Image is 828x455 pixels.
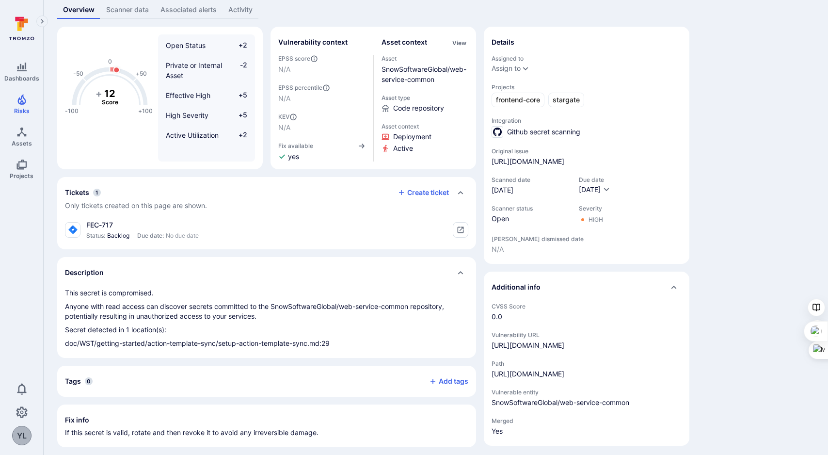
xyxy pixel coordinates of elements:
p: If this secret is valid, rotate and then revoke it to avoid any irreversible damage. [65,428,468,438]
span: +2 [229,40,247,50]
span: +5 [229,90,247,100]
span: Status: [86,232,105,240]
h2: Description [65,268,104,277]
p: This secret is compromised. [65,288,468,298]
span: +2 [229,130,247,140]
span: EPSS percentile [278,84,366,92]
p: doc/WST/getting-started/action-template-sync/setup-action-template-sync.md:29 [65,339,468,348]
tspan: + [96,88,102,99]
span: -2 [229,60,247,81]
div: Assign to [492,65,521,72]
span: Projects [10,172,33,179]
span: Vulnerability URL [492,331,682,339]
span: Original issue [492,147,682,155]
span: Private or Internal Asset [166,61,222,80]
div: Yanting Larsen [12,426,32,445]
a: Scanner data [100,1,155,19]
span: yes [288,152,299,162]
div: Due date field [579,176,610,195]
a: Overview [57,1,100,19]
span: stargate [553,95,580,105]
span: 0 [85,377,93,385]
div: Vulnerability tabs [57,1,814,19]
span: Fix available [278,142,313,149]
span: Integration [492,117,682,124]
p: Secret detected in 1 location(s): [65,325,468,335]
span: N/A [492,244,682,254]
span: Effective High [166,91,210,99]
span: High Severity [166,111,208,119]
button: Expand dropdown [522,65,529,72]
text: Score [102,98,118,106]
span: Due date: [137,232,164,240]
span: Asset type [382,94,469,101]
span: Asset context [382,123,469,130]
span: Backlog [107,232,129,240]
span: SnowSoftwareGlobal/web-service-common [492,398,682,407]
div: Collapse [57,177,476,218]
span: Open [492,214,569,224]
h2: Additional info [492,282,541,292]
span: Github secret scanning [507,127,580,137]
span: Assigned to [492,55,682,62]
a: [URL][DOMAIN_NAME] [492,341,564,350]
h2: Tags [65,376,81,386]
button: YL [12,426,32,445]
span: [DATE] [579,185,601,194]
span: Merged [492,417,682,424]
div: Click to view all asset context details [450,37,468,48]
span: Dashboards [4,75,39,82]
p: Anyone with read access can discover secrets committed to the SnowSoftwareGlobal/web-service-comm... [65,302,468,321]
h2: Vulnerability context [278,37,348,47]
button: Create ticket [398,188,449,197]
span: Asset [382,55,469,62]
button: View [450,39,468,47]
a: [URL][DOMAIN_NAME] [492,157,564,166]
div: FEC-717 [86,220,199,230]
text: -100 [65,107,79,114]
span: Scanner status [492,205,569,212]
a: Activity [223,1,258,19]
g: The vulnerability score is based on the parameters defined in the settings [91,88,129,106]
div: Collapse description [57,257,476,288]
a: Associated alerts [155,1,223,19]
a: frontend-core [492,93,544,107]
h2: Tickets [65,188,89,197]
section: fix info card [57,405,476,447]
button: Add tags [421,374,468,389]
span: N/A [278,94,366,103]
span: No due date [166,232,199,240]
span: Risks [14,107,30,114]
span: Scanned date [492,176,569,183]
text: 0 [108,58,112,65]
span: Click to view evidence [393,144,413,153]
div: Collapse tags [57,366,476,397]
text: -50 [73,70,83,77]
span: N/A [278,123,366,132]
button: Expand navigation menu [36,16,48,27]
span: Open Status [166,41,206,49]
button: [DATE] [579,185,610,195]
section: additional info card [484,272,689,446]
span: frontend-core [496,95,540,105]
span: Path [492,360,682,367]
span: Due date [579,176,610,183]
h2: Asset context [382,37,427,47]
div: Collapse [484,272,689,303]
span: 1 [93,189,101,196]
tspan: 12 [104,88,115,99]
section: details card [484,27,689,264]
i: Expand navigation menu [39,17,46,26]
span: CVSS Score [492,303,682,310]
h2: Fix info [65,415,89,425]
text: +50 [136,70,147,77]
h2: Details [492,37,514,47]
span: Only tickets created on this page are shown. [65,201,207,210]
span: Yes [492,426,682,436]
a: SnowSoftwareGlobal/web-service-common [382,65,466,83]
span: 0.0 [492,312,682,322]
span: Projects [492,83,682,91]
span: Click to view evidence [393,132,431,142]
span: +5 [229,110,247,120]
